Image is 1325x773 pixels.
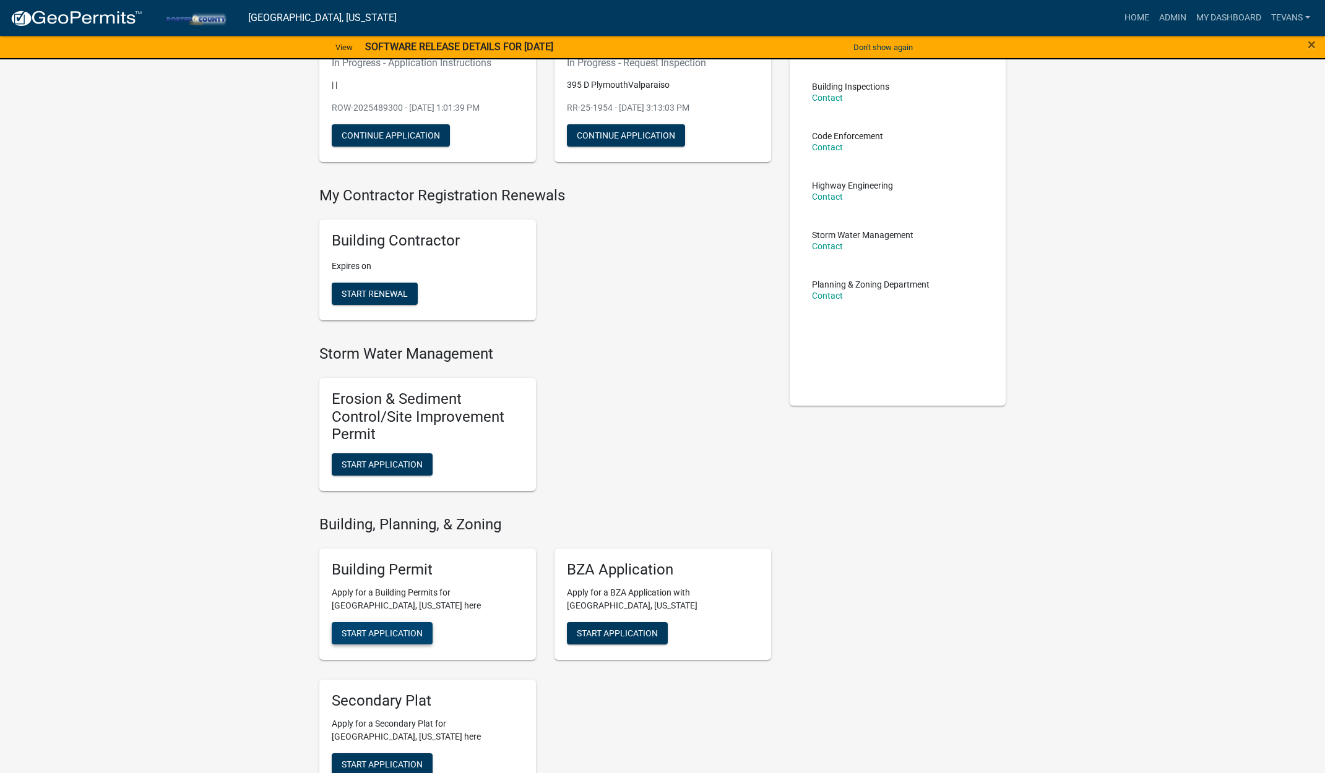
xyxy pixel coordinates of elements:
strong: SOFTWARE RELEASE DETAILS FOR [DATE] [365,41,553,53]
p: Planning & Zoning Department [812,280,930,289]
span: Start Renewal [342,289,408,299]
p: Building Inspections [812,82,889,91]
p: | | [332,79,524,92]
a: Home [1120,6,1154,30]
p: Apply for a Building Permits for [GEOGRAPHIC_DATA], [US_STATE] here [332,586,524,612]
h5: Secondary Plat [332,692,524,710]
span: Start Application [342,628,423,638]
h4: My Contractor Registration Renewals [319,187,771,205]
h4: Storm Water Management [319,345,771,363]
button: Start Application [332,622,433,644]
a: My Dashboard [1191,6,1266,30]
a: tevans [1266,6,1315,30]
h4: Building, Planning, & Zoning [319,516,771,534]
span: Start Application [342,759,423,769]
h5: Erosion & Sediment Control/Site Improvement Permit [332,390,524,443]
button: Start Application [332,453,433,476]
a: View [330,37,358,58]
h5: Building Contractor [332,232,524,250]
button: Don't show again [848,37,918,58]
h6: In Progress - Request Inspection [567,57,759,69]
a: Contact [812,142,843,152]
h5: BZA Application [567,561,759,579]
p: Code Enforcement [812,132,883,140]
p: Storm Water Management [812,231,913,239]
a: Contact [812,291,843,301]
button: Continue Application [332,124,450,147]
img: Porter County, Indiana [152,9,238,26]
a: Contact [812,192,843,202]
p: RR-25-1954 - [DATE] 3:13:03 PM [567,101,759,114]
p: Apply for a BZA Application with [GEOGRAPHIC_DATA], [US_STATE] [567,586,759,612]
span: Start Application [342,459,423,469]
button: Continue Application [567,124,685,147]
p: Highway Engineering [812,181,893,190]
p: 395 D PlymouthValparaiso [567,79,759,92]
p: ROW-2025489300 - [DATE] 1:01:39 PM [332,101,524,114]
a: [GEOGRAPHIC_DATA], [US_STATE] [248,7,397,28]
wm-registration-list-section: My Contractor Registration Renewals [319,187,771,330]
h6: In Progress - Application Instructions [332,57,524,69]
a: Contact [812,241,843,251]
p: Apply for a Secondary Plat for [GEOGRAPHIC_DATA], [US_STATE] here [332,717,524,743]
a: Contact [812,93,843,103]
button: Start Renewal [332,283,418,305]
button: Start Application [567,622,668,644]
span: Start Application [577,628,658,638]
a: Admin [1154,6,1191,30]
span: × [1308,36,1316,53]
h5: Building Permit [332,561,524,579]
button: Close [1308,37,1316,52]
p: Expires on [332,260,524,273]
